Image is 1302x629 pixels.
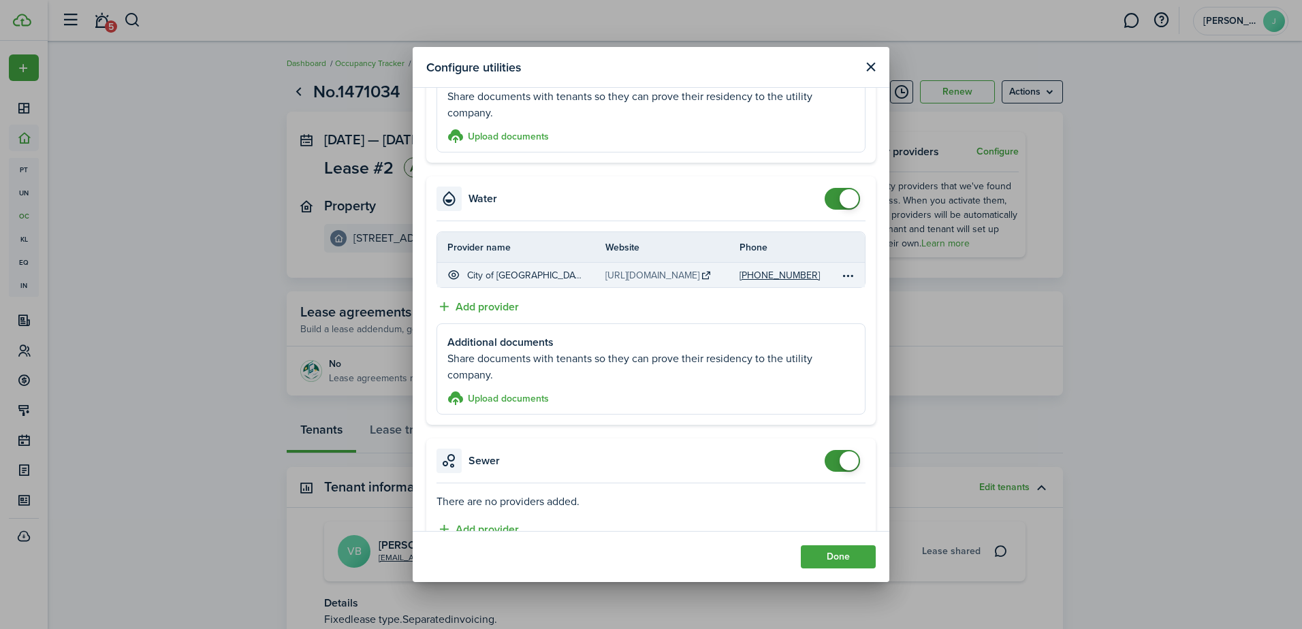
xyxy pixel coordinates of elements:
button: Add provider [436,521,519,538]
h3: Upload documents [468,391,549,406]
th: Website [605,240,740,255]
th: Provider name [437,240,605,255]
modal-title: Configure utilities [426,54,521,80]
button: Add provider [436,298,519,315]
button: Open menu [840,267,857,283]
h3: Upload documents [468,129,549,144]
th: Phone [740,240,840,255]
a: [PHONE_NUMBER] [740,268,820,283]
a: [URL][DOMAIN_NAME] [605,268,699,283]
button: Done [801,545,876,568]
p: There are no providers added. [436,494,866,510]
h4: Sewer [469,453,500,469]
p: Share documents with tenants so they can prove their residency to the utility company. [447,351,855,383]
p: Share documents with tenants so they can prove their residency to the utility company. [447,88,855,121]
button: Close modal [862,59,879,76]
p: Additional documents [447,334,855,351]
p: City of [GEOGRAPHIC_DATA] [467,268,585,283]
h4: Water [469,191,497,207]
